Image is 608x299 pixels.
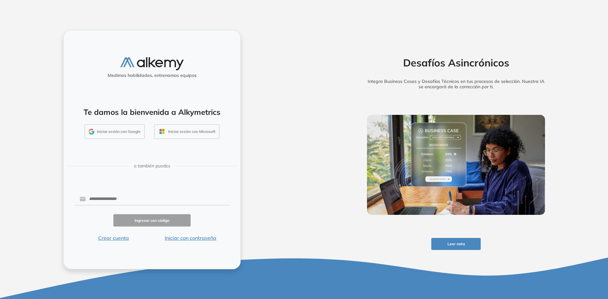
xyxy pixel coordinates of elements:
span: o también puedes [134,163,170,169]
iframe: Chat Widget [494,226,608,299]
h4: Te damos la bienvenida a Alkymetrics [72,108,232,117]
h5: Medimos habilidades, entrenamos equipos [66,73,238,78]
button: Iniciar sesión con Microsoft [154,124,219,139]
button: Iniciar sesión con Google [85,124,145,139]
button: Ingresar con código [113,214,191,227]
img: GMAIL_ICON [89,129,94,134]
h2: Desafíos Asincrónicos [357,57,555,69]
h5: Integra Business Cases y Desafíos Técnicos en tus procesos de selección. Nuestra IA se encargará ... [357,79,555,90]
img: logo-alkemy [120,57,184,70]
button: Leer nota [431,238,481,250]
img: img-more-info [367,115,545,215]
div: Widget de chat [494,226,608,299]
img: OUTLOOK_ICON [158,128,166,135]
button: Iniciar con contraseña [152,234,229,242]
button: Crear cuenta [75,234,152,242]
